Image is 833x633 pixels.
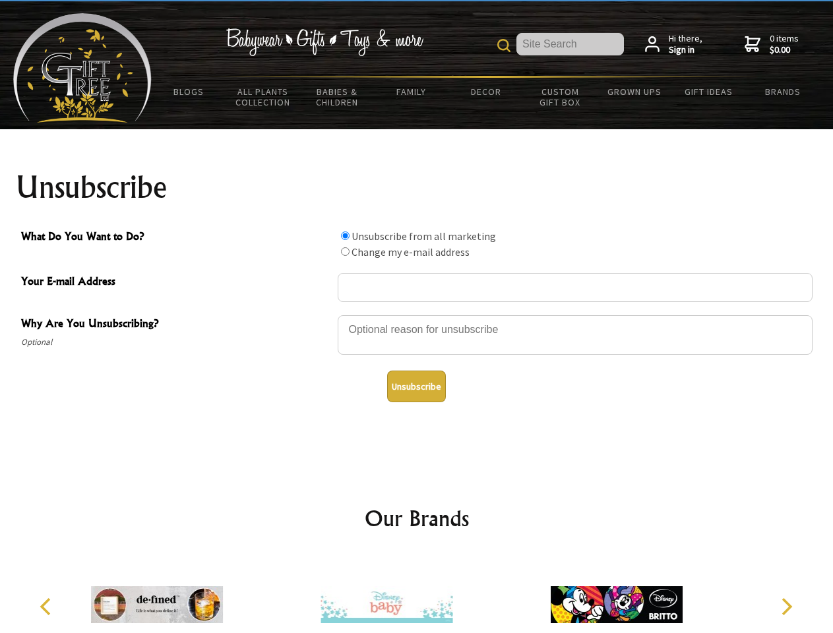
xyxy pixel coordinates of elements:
h2: Our Brands [26,502,807,534]
button: Previous [33,592,62,621]
img: Babywear - Gifts - Toys & more [226,28,423,56]
h1: Unsubscribe [16,171,818,203]
a: Custom Gift Box [523,78,598,116]
label: Change my e-mail address [352,245,470,258]
input: What Do You Want to Do? [341,247,350,256]
span: Optional [21,334,331,350]
a: Babies & Children [300,78,375,116]
input: What Do You Want to Do? [341,231,350,240]
img: product search [497,39,510,52]
button: Next [772,592,801,621]
img: Babyware - Gifts - Toys and more... [13,13,152,123]
span: 0 items [770,32,799,56]
span: Hi there, [669,33,702,56]
label: Unsubscribe from all marketing [352,229,496,243]
a: BLOGS [152,78,226,105]
input: Site Search [516,33,624,55]
span: Your E-mail Address [21,273,331,292]
button: Unsubscribe [387,371,446,402]
input: Your E-mail Address [338,273,813,302]
strong: $0.00 [770,44,799,56]
a: All Plants Collection [226,78,301,116]
a: Decor [448,78,523,105]
a: Brands [746,78,820,105]
a: Grown Ups [597,78,671,105]
span: Why Are You Unsubscribing? [21,315,331,334]
textarea: Why Are You Unsubscribing? [338,315,813,355]
span: What Do You Want to Do? [21,228,331,247]
a: Hi there,Sign in [645,33,702,56]
a: 0 items$0.00 [745,33,799,56]
a: Gift Ideas [671,78,746,105]
a: Family [375,78,449,105]
strong: Sign in [669,44,702,56]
